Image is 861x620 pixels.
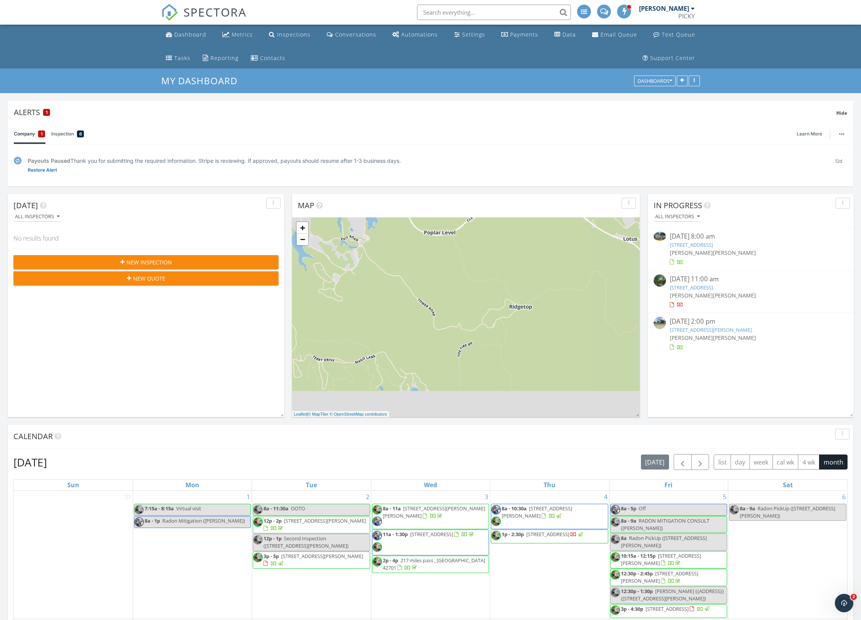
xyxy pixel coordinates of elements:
[611,605,620,615] img: bf8274bfc87b4e28ab655cc270350d12_1_105_c.jpeg
[253,551,370,569] a: 3p - 5p [STREET_ADDRESS][PERSON_NAME]
[634,76,676,87] button: Dashboards
[654,232,848,266] a: [DATE] 8:00 am [STREET_ADDRESS] [PERSON_NAME][PERSON_NAME]
[200,51,242,65] a: Reporting
[335,31,376,38] div: Conversations
[383,531,475,538] a: 11a - 1:30p [STREET_ADDRESS]
[621,552,701,567] a: 10:15a - 12:15p [STREET_ADDRESS][PERSON_NAME]
[174,54,190,62] div: Tasks
[281,553,363,560] span: [STREET_ADDRESS][PERSON_NAME]
[498,28,541,42] a: Payments
[383,557,485,571] span: 217 miles pass , [GEOGRAPHIC_DATA] 42701
[13,212,61,222] button: All Inspectors
[510,31,538,38] div: Payments
[383,505,401,512] span: 8a - 11a
[248,51,289,65] a: Contacts
[297,222,308,234] a: Zoom in
[610,569,727,586] a: 12:30p - 2:45p [STREET_ADDRESS][PERSON_NAME]
[184,480,201,490] a: Monday
[483,491,490,503] a: Go to September 3, 2025
[364,491,371,503] a: Go to September 2, 2025
[714,455,731,470] button: list
[372,556,489,573] a: 2p - 4p 217 miles pass , [GEOGRAPHIC_DATA] 42701
[621,588,653,595] span: 12:30p - 1:30p
[372,531,382,540] img: prom25_9999_78.jpg
[551,28,579,42] a: Data
[330,412,387,416] a: © OpenStreetMap contributors
[372,530,489,555] a: 11a - 1:30p [STREET_ADDRESS]
[654,317,848,351] a: [DATE] 2:00 pm [STREET_ADDRESS][PERSON_NAME] [PERSON_NAME][PERSON_NAME]
[451,28,488,42] a: Settings
[13,455,47,470] h2: [DATE]
[621,570,653,577] span: 12:30p - 2:45p
[798,455,819,470] button: 4 wk
[641,455,669,470] button: [DATE]
[417,5,571,20] input: Search everything...
[621,517,636,524] span: 8a - 9a
[127,258,172,266] span: New Inspection
[562,31,576,38] div: Data
[621,552,701,567] span: [STREET_ADDRESS][PERSON_NAME]
[14,124,45,144] a: Company
[410,531,453,538] span: [STREET_ADDRESS]
[245,491,252,503] a: Go to September 1, 2025
[611,588,620,597] img: bf8274bfc87b4e28ab655cc270350d12_1_105_c.jpeg
[740,505,755,512] span: 8a - 9a
[161,74,244,87] a: My Dashboard
[372,542,382,552] img: bf8274bfc87b4e28ab655cc270350d12_1_105_c.jpeg
[14,491,133,619] td: Go to August 31, 2025
[422,480,439,490] a: Wednesday
[654,317,666,329] img: streetview
[491,504,608,529] a: 8a - 10:30a [STREET_ADDRESS][PERSON_NAME]
[266,28,314,42] a: Inspections
[253,535,263,545] img: bf8274bfc87b4e28ab655cc270350d12_1_105_c.jpeg
[731,455,750,470] button: day
[372,516,382,526] img: prom25_9999_78.jpg
[383,505,485,519] span: [STREET_ADDRESS][PERSON_NAME][PERSON_NAME]
[490,491,609,619] td: Go to September 4, 2025
[163,51,194,65] a: Tasks
[662,31,695,38] div: Text Queue
[260,54,285,62] div: Contacts
[161,4,178,21] img: The Best Home Inspection Software - Spectora
[491,531,501,540] img: bf8274bfc87b4e28ab655cc270350d12_1_105_c.jpeg
[611,535,620,544] img: bf8274bfc87b4e28ab655cc270350d12_1_105_c.jpeg
[14,157,22,165] img: under-review-2fe708636b114a7f4b8d.svg
[277,31,310,38] div: Inspections
[781,480,794,490] a: Saturday
[41,130,43,138] span: 1
[729,505,739,515] img: bf8274bfc87b4e28ab655cc270350d12_1_105_c.jpeg
[611,505,620,515] img: prom25_9999_78.jpg
[79,130,82,138] span: 6
[372,504,489,529] a: 8a - 11a [STREET_ADDRESS][PERSON_NAME][PERSON_NAME]
[291,505,305,512] span: OOTO
[646,605,689,612] span: [STREET_ADDRESS]
[713,292,756,299] span: [PERSON_NAME]
[28,166,57,174] a: Restore Alert
[133,491,252,619] td: Go to September 1, 2025
[611,517,620,527] img: bf8274bfc87b4e28ab655cc270350d12_1_105_c.jpeg
[292,411,389,418] div: |
[740,505,835,519] span: Radon PickUp ([STREET_ADDRESS][PERSON_NAME])
[830,157,847,174] div: 12d
[851,594,857,600] span: 2
[663,480,674,490] a: Friday
[621,588,724,602] span: [PERSON_NAME] {{ADDRESS}} ([STREET_ADDRESS][PERSON_NAME])
[670,284,713,291] a: [STREET_ADDRESS]
[371,491,490,619] td: Go to September 3, 2025
[621,535,707,549] span: Radon PickUp ([STREET_ADDRESS][PERSON_NAME])
[670,232,832,241] div: [DATE] 8:00 am
[797,130,827,138] a: Learn More
[252,491,371,619] td: Go to September 2, 2025
[51,124,84,144] a: Inspection
[145,505,174,512] span: 7:15a - 8:15a
[621,605,643,612] span: 3p - 4:30p
[491,516,501,526] img: bf8274bfc87b4e28ab655cc270350d12_1_105_c.jpeg
[713,249,756,256] span: [PERSON_NAME]
[304,480,319,490] a: Tuesday
[284,517,366,524] span: [STREET_ADDRESS][PERSON_NAME]
[836,110,847,116] span: Hide
[383,557,485,571] a: 2p - 4p 217 miles pass , [GEOGRAPHIC_DATA] 42701
[670,334,713,341] span: [PERSON_NAME]
[654,232,666,241] img: 9537616%2Freports%2Fa5b21aec-e9f2-474b-a28f-850f52215486%2Fcover_photos%2FxrML5PrsBokHWynzMDPB%2F...
[721,491,728,503] a: Go to September 5, 2025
